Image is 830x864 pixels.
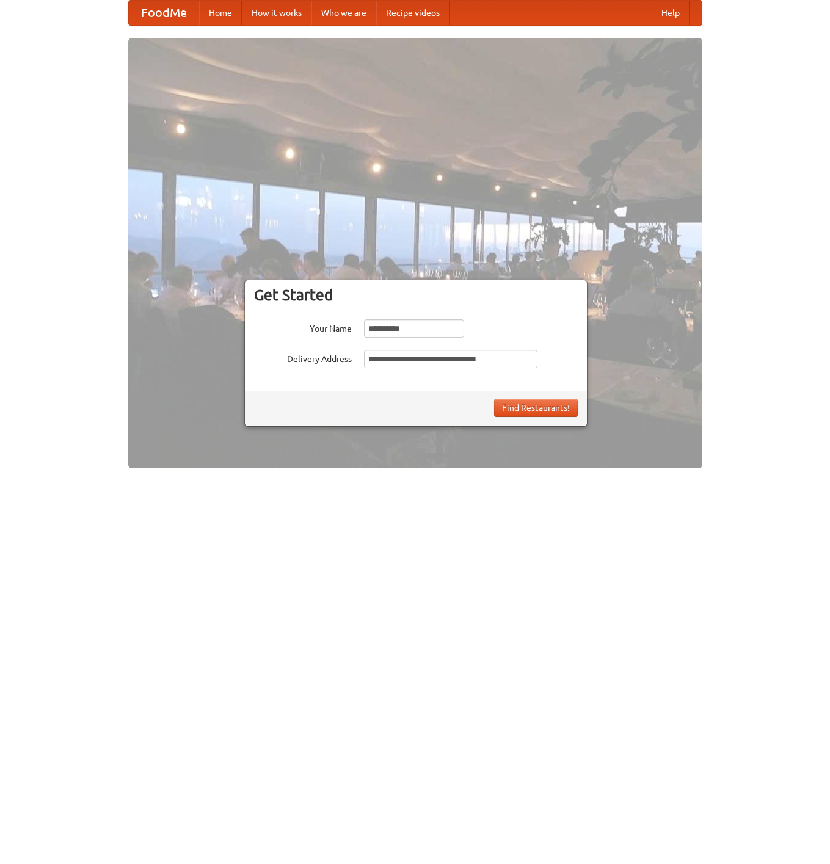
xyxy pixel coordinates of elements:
a: How it works [242,1,311,25]
label: Delivery Address [254,350,352,365]
a: Recipe videos [376,1,450,25]
a: Home [199,1,242,25]
h3: Get Started [254,286,578,304]
a: FoodMe [129,1,199,25]
button: Find Restaurants! [494,399,578,417]
a: Who we are [311,1,376,25]
label: Your Name [254,319,352,335]
a: Help [652,1,690,25]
